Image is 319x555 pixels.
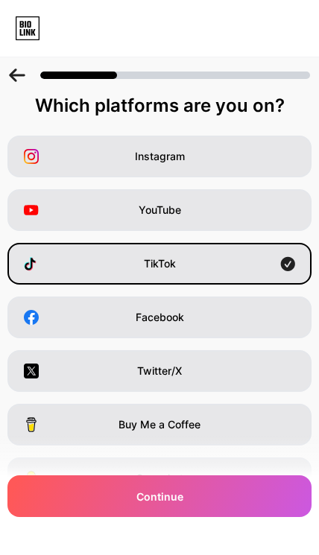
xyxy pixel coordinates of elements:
[119,524,200,539] span: I have a website
[137,364,182,378] span: Twitter/X
[135,149,185,164] span: Instagram
[136,471,183,486] span: Snapchat
[144,256,176,271] span: TikTok
[15,94,304,118] div: Which platforms are you on?
[139,203,181,218] span: YouTube
[136,489,183,504] span: Continue
[119,417,200,432] span: Buy Me a Coffee
[136,310,184,325] span: Facebook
